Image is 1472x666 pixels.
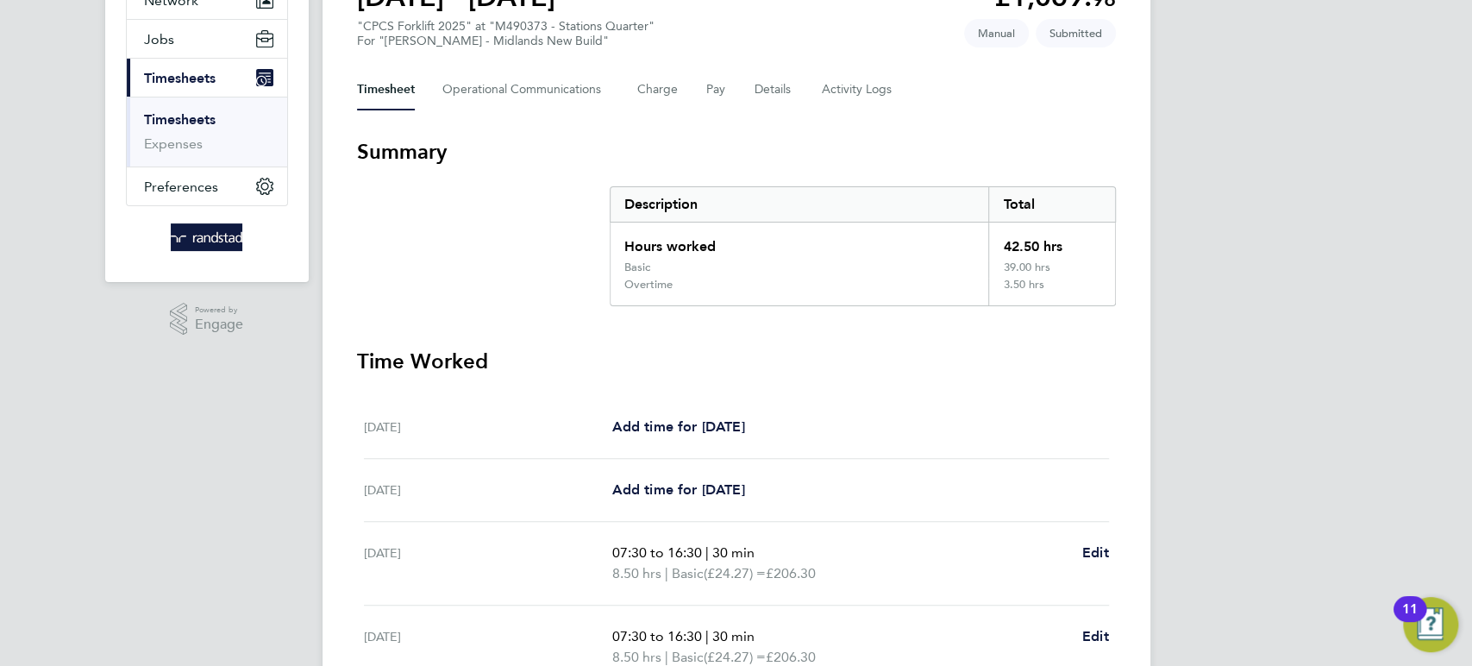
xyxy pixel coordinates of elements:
[1402,609,1418,631] div: 11
[988,223,1114,261] div: 42.50 hrs
[442,69,610,110] button: Operational Communications
[1403,597,1458,652] button: Open Resource Center, 11 new notifications
[144,179,218,195] span: Preferences
[611,418,744,435] span: Add time for [DATE]
[664,565,667,581] span: |
[964,19,1029,47] span: This timesheet was manually created.
[127,20,287,58] button: Jobs
[706,69,727,110] button: Pay
[988,278,1114,305] div: 3.50 hrs
[195,303,243,317] span: Powered by
[357,69,415,110] button: Timesheet
[711,544,754,561] span: 30 min
[364,543,612,584] div: [DATE]
[611,544,701,561] span: 07:30 to 16:30
[357,19,655,48] div: "CPCS Forklift 2025" at "M490373 - Stations Quarter"
[195,317,243,332] span: Engage
[1082,543,1109,563] a: Edit
[611,480,744,500] a: Add time for [DATE]
[144,111,216,128] a: Timesheets
[357,348,1116,375] h3: Time Worked
[624,261,650,274] div: Basic
[822,69,894,110] button: Activity Logs
[1082,544,1109,561] span: Edit
[127,97,287,166] div: Timesheets
[611,628,701,644] span: 07:30 to 16:30
[127,167,287,205] button: Preferences
[364,480,612,500] div: [DATE]
[126,223,288,251] a: Go to home page
[703,649,765,665] span: (£24.27) =
[765,565,815,581] span: £206.30
[1036,19,1116,47] span: This timesheet is Submitted.
[611,223,989,261] div: Hours worked
[611,481,744,498] span: Add time for [DATE]
[1082,626,1109,647] a: Edit
[364,417,612,437] div: [DATE]
[611,565,661,581] span: 8.50 hrs
[611,187,989,222] div: Description
[144,135,203,152] a: Expenses
[705,628,708,644] span: |
[637,69,679,110] button: Charge
[711,628,754,644] span: 30 min
[988,187,1114,222] div: Total
[705,544,708,561] span: |
[611,417,744,437] a: Add time for [DATE]
[624,278,673,292] div: Overtime
[357,34,655,48] div: For "[PERSON_NAME] - Midlands New Build"
[127,59,287,97] button: Timesheets
[144,31,174,47] span: Jobs
[988,261,1114,278] div: 39.00 hrs
[171,223,242,251] img: randstad-logo-retina.png
[144,70,216,86] span: Timesheets
[755,69,794,110] button: Details
[611,649,661,665] span: 8.50 hrs
[671,563,703,584] span: Basic
[357,138,1116,166] h3: Summary
[1082,628,1109,644] span: Edit
[765,649,815,665] span: £206.30
[664,649,667,665] span: |
[610,186,1116,306] div: Summary
[703,565,765,581] span: (£24.27) =
[170,303,243,336] a: Powered byEngage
